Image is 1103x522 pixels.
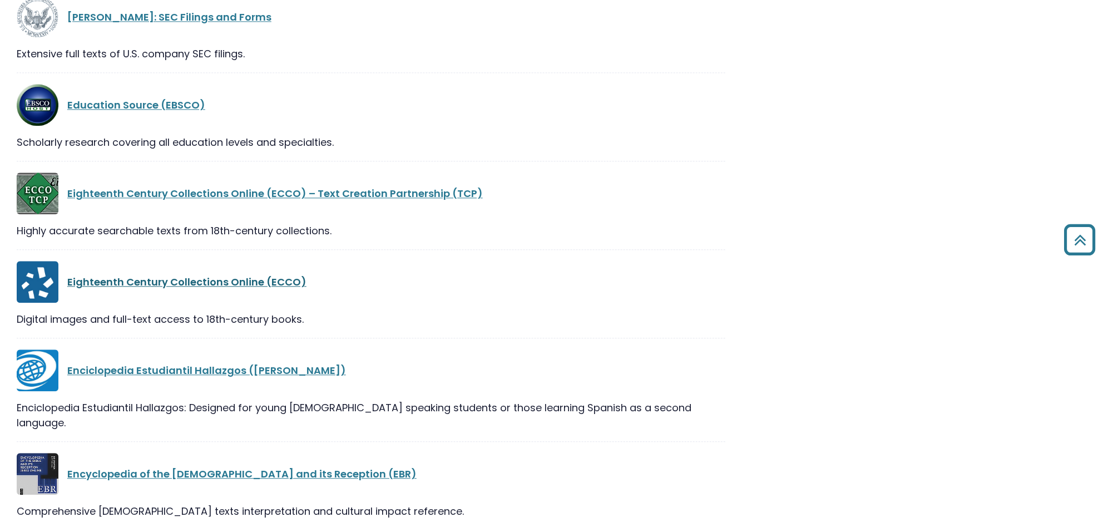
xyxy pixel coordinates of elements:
[17,400,725,430] p: Enciclopedia Estudiantil Hallazgos: Designed for young [DEMOGRAPHIC_DATA] speaking students or th...
[67,467,417,481] a: Encyclopedia of the [DEMOGRAPHIC_DATA] and its Reception (EBR)
[67,10,271,24] a: [PERSON_NAME]: SEC Filings and Forms
[17,135,725,150] div: Scholarly research covering all education levels and specialties.
[67,98,205,112] a: Education Source (EBSCO)
[1060,229,1100,250] a: Back to Top
[17,46,725,61] div: Extensive full texts of U.S. company SEC filings.
[17,504,725,519] div: Comprehensive [DEMOGRAPHIC_DATA] texts interpretation and cultural impact reference.
[67,275,306,289] a: Eighteenth Century Collections Online (ECCO)
[17,223,725,238] div: Highly accurate searchable texts from 18th-century collections.
[67,186,483,200] a: Eighteenth Century Collections Online (ECCO) – Text Creation Partnership (TCP)
[17,312,725,327] div: Digital images and full-text access to 18th-century books.
[67,363,346,377] a: Enciclopedia Estudiantil Hallazgos ([PERSON_NAME])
